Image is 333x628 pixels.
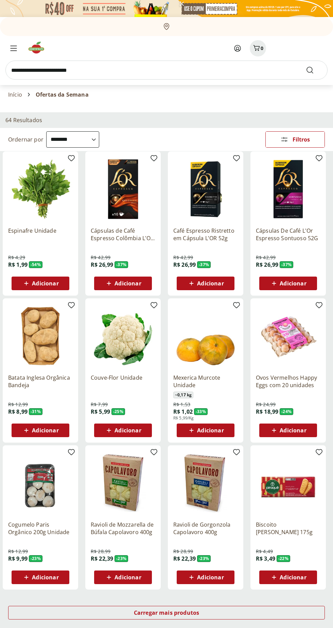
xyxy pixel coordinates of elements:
[173,415,194,421] span: R$ 5,99/Kg
[259,424,317,437] button: Adicionar
[265,131,325,148] button: Filtros
[173,227,238,242] p: Café Espresso Ristretto em Cápsula L'OR 52g
[259,571,317,584] button: Adicionar
[91,408,110,415] span: R$ 5,99
[111,408,125,415] span: - 25 %
[134,610,199,615] span: Carregar mais produtos
[91,521,155,536] a: Ravioli de Mozzarella de Búfala Capolavoro 400g
[91,304,155,368] img: Couve-Flor Unidade
[256,555,275,562] span: R$ 3,49
[8,521,73,536] a: Cogumelo Paris Orgânico 200g Unidade
[197,428,224,433] span: Adicionar
[261,45,263,51] span: 0
[280,428,306,433] span: Adicionar
[197,555,211,562] span: - 23 %
[256,227,320,242] a: Cápsulas De Café L'Or Espresso Sontuoso 52G
[173,548,193,555] span: R$ 28,99
[8,227,73,242] a: Espinafre Unidade
[29,261,42,268] span: - 54 %
[91,261,113,268] span: R$ 26,99
[94,571,152,584] button: Adicionar
[115,428,141,433] span: Adicionar
[177,277,234,290] button: Adicionar
[197,281,224,286] span: Adicionar
[197,575,224,580] span: Adicionar
[250,40,266,56] button: Carrinho
[256,401,276,408] span: R$ 24,99
[8,606,325,622] a: Carregar mais produtos
[5,116,42,124] h2: 64 Resultados
[277,555,290,562] span: - 22 %
[173,555,196,562] span: R$ 22,39
[32,575,58,580] span: Adicionar
[94,424,152,437] button: Adicionar
[91,451,155,515] img: Ravioli de Mozzarella de Búfala Capolavoro 400g
[280,135,288,144] svg: Abrir Filtros
[8,304,73,368] img: Batata Inglesa Orgânica Bandeja
[280,575,306,580] span: Adicionar
[256,304,320,368] img: Ovos Vermelhos Happy Eggs com 20 unidades
[94,277,152,290] button: Adicionar
[91,157,155,221] img: Cápsulas de Café Espresso Colômbia L'OR 52g
[8,261,28,268] span: R$ 1,99
[32,281,58,286] span: Adicionar
[36,92,89,98] span: Ofertas da Semana
[8,548,28,555] span: R$ 12,99
[8,374,73,389] a: Batata Inglesa Orgânica Bandeja
[91,254,110,261] span: R$ 42,99
[12,571,69,584] button: Adicionar
[8,555,28,562] span: R$ 9,99
[306,66,322,74] button: Submit Search
[91,548,110,555] span: R$ 28,99
[177,424,234,437] button: Adicionar
[12,424,69,437] button: Adicionar
[8,451,73,515] img: Cogumelo Paris Orgânico 200g Unidade
[5,61,328,80] input: search
[8,92,22,98] a: Início
[32,428,58,433] span: Adicionar
[256,157,320,221] img: Cápsulas De Café L'Or Espresso Sontuoso 52G
[173,392,193,398] span: ~ 0,17 kg
[91,401,108,408] span: R$ 7,99
[256,521,320,536] a: Biscoito [PERSON_NAME] 175g
[8,401,28,408] span: R$ 12,99
[197,261,211,268] span: - 37 %
[280,408,293,415] span: - 24 %
[8,254,25,261] span: R$ 4,29
[8,157,73,221] img: Espinafre Unidade
[29,408,42,415] span: - 31 %
[115,281,141,286] span: Adicionar
[115,575,141,580] span: Adicionar
[27,41,50,54] img: Hortifruti
[173,451,238,515] img: Ravioli de Gorgonzola Capolavoro 400g
[8,408,28,415] span: R$ 8,99
[115,261,128,268] span: - 37 %
[29,555,42,562] span: - 23 %
[91,374,155,389] p: Couve-Flor Unidade
[91,227,155,242] a: Cápsulas de Café Espresso Colômbia L'OR 52g
[256,374,320,389] a: Ovos Vermelhos Happy Eggs com 20 unidades
[293,137,310,142] span: Filtros
[173,374,238,389] a: Mexerica Murcote Unidade
[173,157,238,221] img: Café Espresso Ristretto em Cápsula L'OR 52g
[173,254,193,261] span: R$ 42,99
[8,136,43,143] label: Ordernar por
[173,304,238,368] img: Mexerica Murcote Unidade
[173,261,196,268] span: R$ 26,99
[259,277,317,290] button: Adicionar
[256,451,320,515] img: Biscoito Maizena Piraque 175g
[256,261,278,268] span: R$ 26,99
[194,408,208,415] span: - 33 %
[12,277,69,290] button: Adicionar
[173,521,238,536] a: Ravioli de Gorgonzola Capolavoro 400g
[256,408,278,415] span: R$ 18,99
[173,408,193,415] span: R$ 1,02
